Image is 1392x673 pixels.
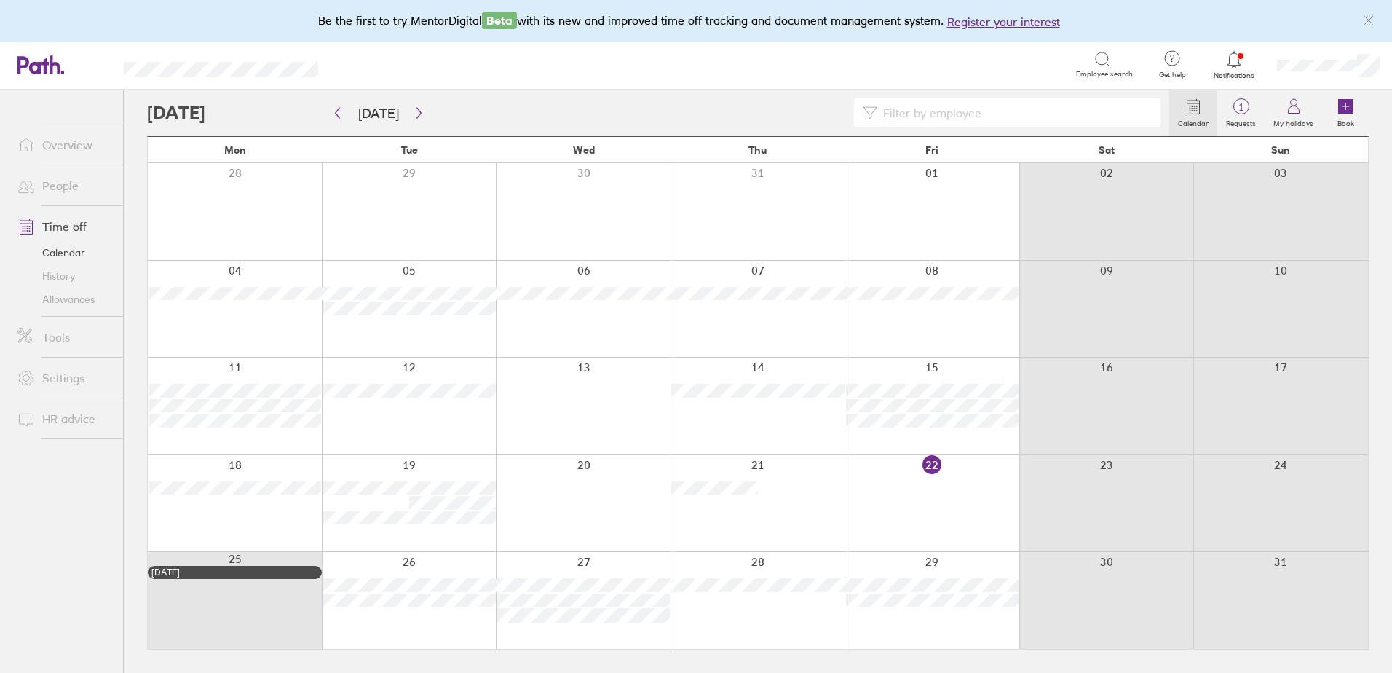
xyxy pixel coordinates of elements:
[6,212,123,241] a: Time off
[1211,50,1258,80] a: Notifications
[877,99,1152,127] input: Filter by employee
[6,288,123,311] a: Allowances
[925,144,938,156] span: Fri
[1169,90,1217,136] a: Calendar
[482,12,517,29] span: Beta
[1211,71,1258,80] span: Notifications
[224,144,246,156] span: Mon
[347,101,411,125] button: [DATE]
[573,144,595,156] span: Wed
[6,171,123,200] a: People
[6,323,123,352] a: Tools
[1329,115,1363,128] label: Book
[6,264,123,288] a: History
[6,241,123,264] a: Calendar
[1265,90,1322,136] a: My holidays
[1076,70,1133,79] span: Employee search
[1099,144,1115,156] span: Sat
[6,404,123,433] a: HR advice
[947,13,1060,31] button: Register your interest
[6,363,123,393] a: Settings
[748,144,767,156] span: Thu
[6,130,123,160] a: Overview
[1265,115,1322,128] label: My holidays
[151,567,318,578] div: [DATE]
[1322,90,1369,136] a: Book
[318,12,1075,31] div: Be the first to try MentorDigital with its new and improved time off tracking and document manage...
[1271,144,1290,156] span: Sun
[1217,90,1265,136] a: 1Requests
[1169,115,1217,128] label: Calendar
[1149,71,1196,79] span: Get help
[1217,101,1265,113] span: 1
[357,58,395,71] div: Search
[401,144,418,156] span: Tue
[1217,115,1265,128] label: Requests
